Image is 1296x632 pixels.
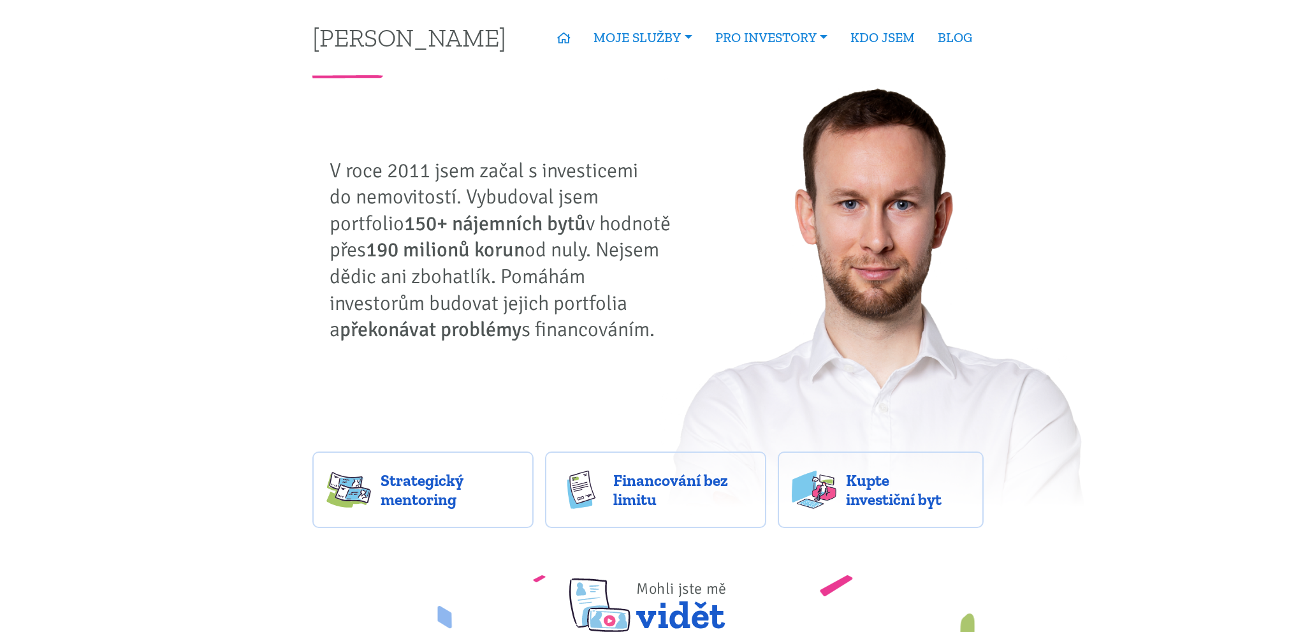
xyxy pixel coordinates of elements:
[636,579,727,598] span: Mohli jste mě
[340,317,521,342] strong: překonávat problémy
[312,25,506,50] a: [PERSON_NAME]
[636,563,727,632] span: vidět
[926,23,984,52] a: BLOG
[704,23,839,52] a: PRO INVESTORY
[839,23,926,52] a: KDO JSEM
[312,452,534,528] a: Strategický mentoring
[326,471,371,509] img: strategy
[381,471,520,509] span: Strategický mentoring
[330,158,680,343] p: V roce 2011 jsem začal s investicemi do nemovitostí. Vybudoval jsem portfolio v hodnotě přes od n...
[792,471,836,509] img: flats
[778,452,984,528] a: Kupte investiční byt
[545,452,766,528] a: Financování bez limitu
[846,471,970,509] span: Kupte investiční byt
[366,237,525,262] strong: 190 milionů korun
[559,471,604,509] img: finance
[582,23,703,52] a: MOJE SLUŽBY
[404,211,586,236] strong: 150+ nájemních bytů
[613,471,752,509] span: Financování bez limitu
